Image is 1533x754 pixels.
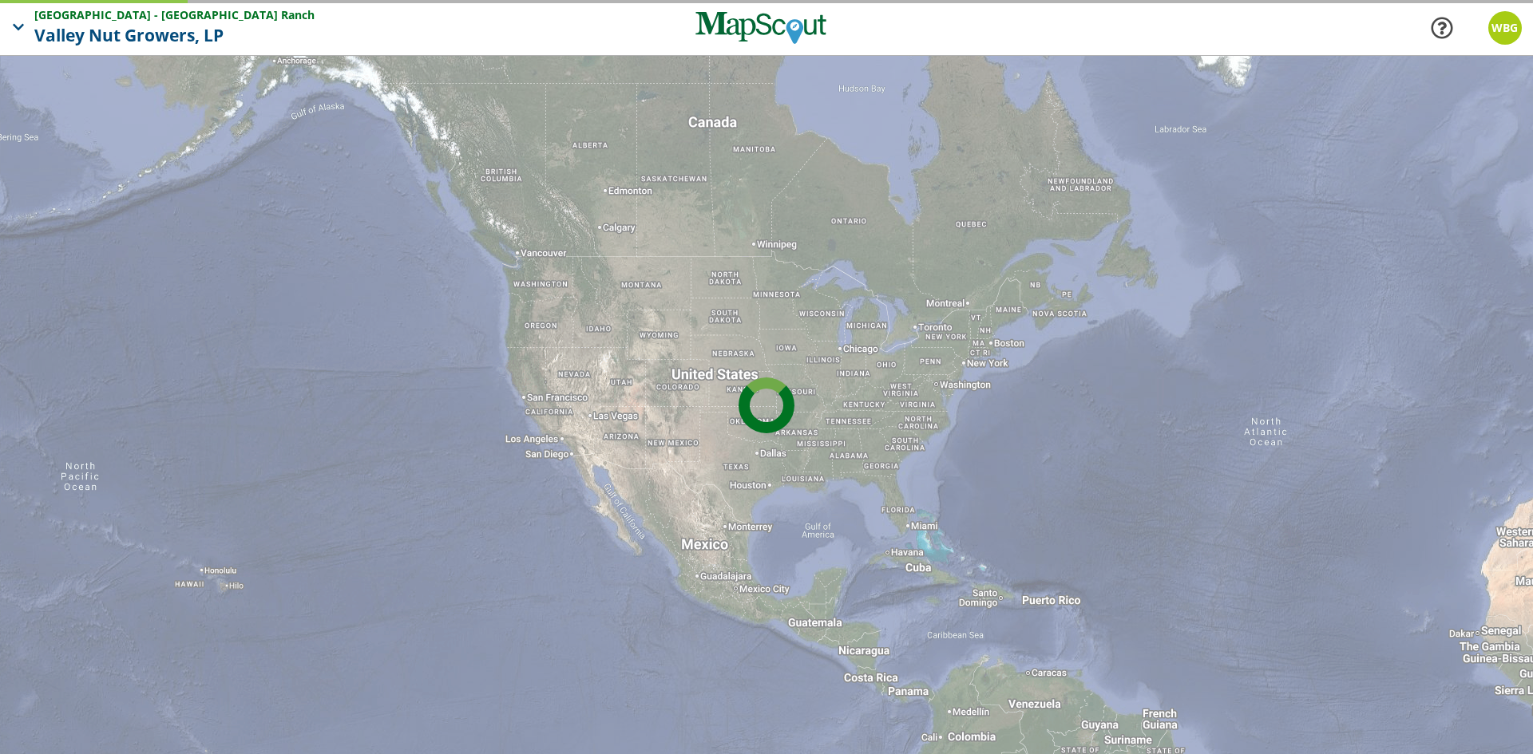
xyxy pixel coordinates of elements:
[204,23,224,49] span: LP
[34,23,204,49] span: Valley Nut Growers,
[34,6,281,23] span: [GEOGRAPHIC_DATA] - [GEOGRAPHIC_DATA]
[1429,15,1455,41] a: Support Docs
[694,6,828,50] img: MapScout
[281,6,315,23] span: Ranch
[1491,20,1518,35] span: WBG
